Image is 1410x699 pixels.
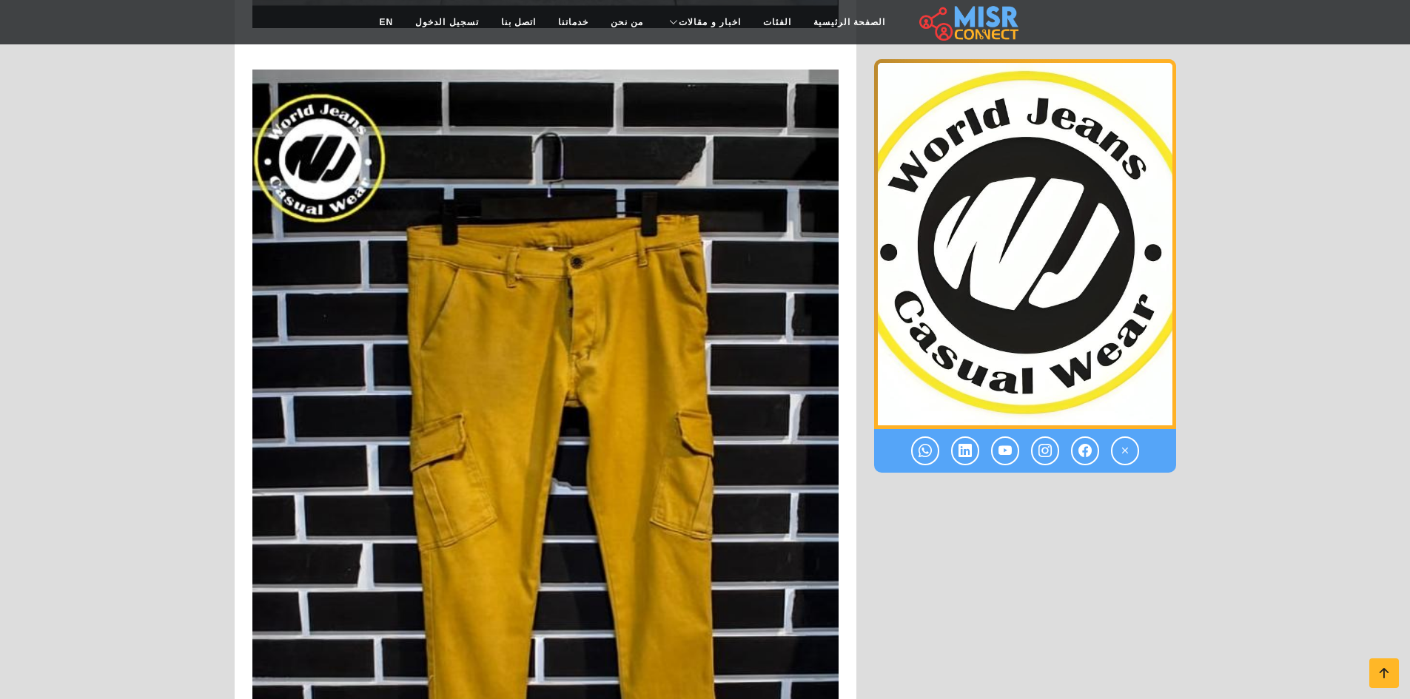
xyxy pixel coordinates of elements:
a: الصفحة الرئيسية [802,8,896,36]
img: main.misr_connect [919,4,1018,41]
a: من نحن [600,8,654,36]
img: مصنع عالم الجينز السوري [874,59,1176,429]
a: EN [369,8,405,36]
a: خدماتنا [547,8,600,36]
div: 1 / 1 [874,59,1176,429]
a: تسجيل الدخول [404,8,489,36]
span: اخبار و مقالات [679,16,741,29]
a: الفئات [752,8,802,36]
a: اتصل بنا [490,8,547,36]
a: اخبار و مقالات [654,8,752,36]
